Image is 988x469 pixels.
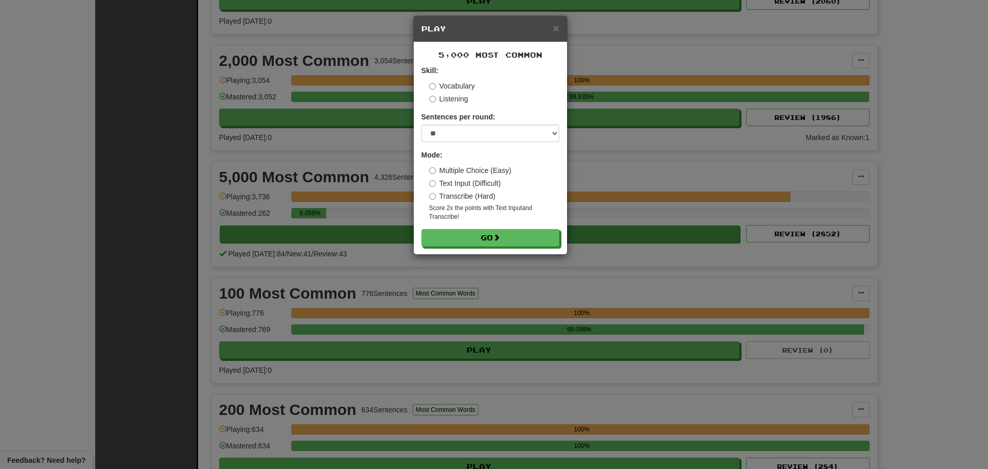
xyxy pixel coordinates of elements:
input: Transcribe (Hard) [429,193,436,200]
input: Multiple Choice (Easy) [429,167,436,174]
input: Listening [429,96,436,102]
label: Listening [429,94,468,104]
button: Go [421,229,559,247]
strong: Skill: [421,66,438,75]
input: Text Input (Difficult) [429,180,436,187]
span: 5,000 Most Common [438,50,542,59]
h5: Play [421,24,559,34]
small: Score 2x the points with Text Input and Transcribe ! [429,204,559,221]
strong: Mode: [421,151,443,159]
label: Text Input (Difficult) [429,178,501,188]
label: Sentences per round: [421,112,496,122]
span: × [553,22,559,34]
label: Multiple Choice (Easy) [429,165,511,176]
button: Close [553,23,559,33]
input: Vocabulary [429,83,436,90]
label: Vocabulary [429,81,475,91]
label: Transcribe (Hard) [429,191,496,201]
